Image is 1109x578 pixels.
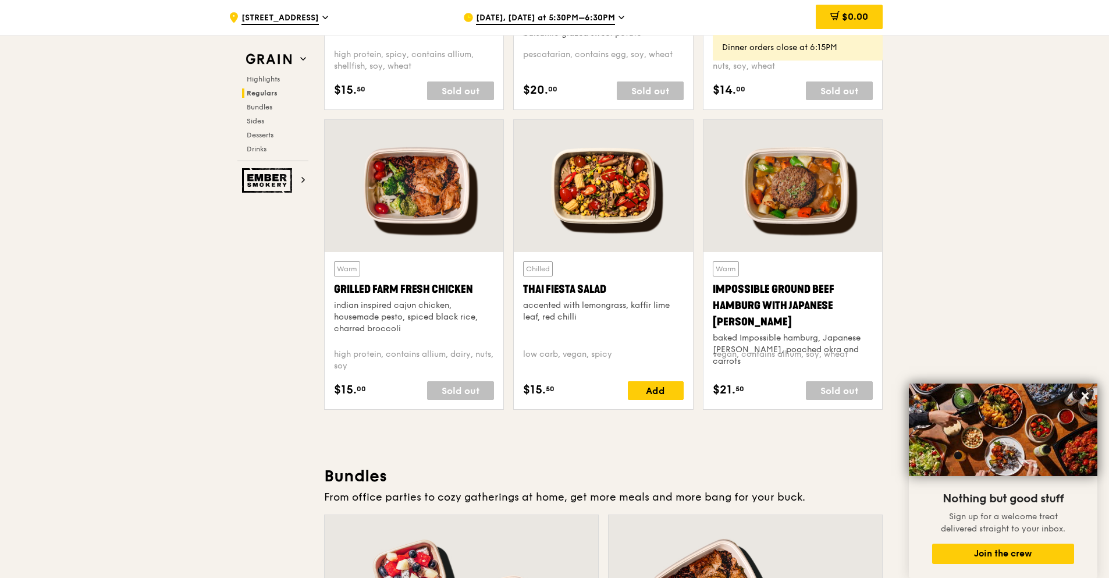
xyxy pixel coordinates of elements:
[548,84,557,94] span: 00
[523,281,683,297] div: Thai Fiesta Salad
[357,384,366,393] span: 00
[943,492,1064,506] span: Nothing but good stuff
[247,75,280,83] span: Highlights
[247,117,264,125] span: Sides
[806,381,873,400] div: Sold out
[241,12,319,25] span: [STREET_ADDRESS]
[334,300,494,335] div: indian inspired cajun chicken, housemade pesto, spiced black rice, charred broccoli
[523,81,548,99] span: $20.
[546,384,554,393] span: 50
[617,81,684,100] div: Sold out
[247,103,272,111] span: Bundles
[242,168,296,193] img: Ember Smokery web logo
[713,332,873,367] div: baked Impossible hamburg, Japanese [PERSON_NAME], poached okra and carrots
[628,381,684,400] div: Add
[247,89,278,97] span: Regulars
[476,12,615,25] span: [DATE], [DATE] at 5:30PM–6:30PM
[713,261,739,276] div: Warm
[357,84,365,94] span: 50
[523,261,553,276] div: Chilled
[806,81,873,100] div: Sold out
[334,381,357,399] span: $15.
[713,281,873,330] div: Impossible Ground Beef Hamburg with Japanese [PERSON_NAME]
[247,131,273,139] span: Desserts
[523,49,683,72] div: pescatarian, contains egg, soy, wheat
[735,384,744,393] span: 50
[713,349,873,372] div: vegan, contains allium, soy, wheat
[242,49,296,70] img: Grain web logo
[523,381,546,399] span: $15.
[427,381,494,400] div: Sold out
[334,81,357,99] span: $15.
[334,281,494,297] div: Grilled Farm Fresh Chicken
[932,544,1074,564] button: Join the crew
[427,81,494,100] div: Sold out
[842,11,868,22] span: $0.00
[736,84,745,94] span: 00
[324,489,883,505] div: From office parties to cozy gatherings at home, get more meals and more bang for your buck.
[334,349,494,372] div: high protein, contains allium, dairy, nuts, soy
[523,349,683,372] div: low carb, vegan, spicy
[334,261,360,276] div: Warm
[722,42,873,54] div: Dinner orders close at 6:15PM
[1076,386,1094,405] button: Close
[334,49,494,72] div: high protein, spicy, contains allium, shellfish, soy, wheat
[713,81,736,99] span: $14.
[324,466,883,487] h3: Bundles
[909,384,1097,476] img: DSC07876-Edit02-Large.jpeg
[247,145,266,153] span: Drinks
[523,300,683,323] div: accented with lemongrass, kaffir lime leaf, red chilli
[713,381,735,399] span: $21.
[941,512,1065,534] span: Sign up for a welcome treat delivered straight to your inbox.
